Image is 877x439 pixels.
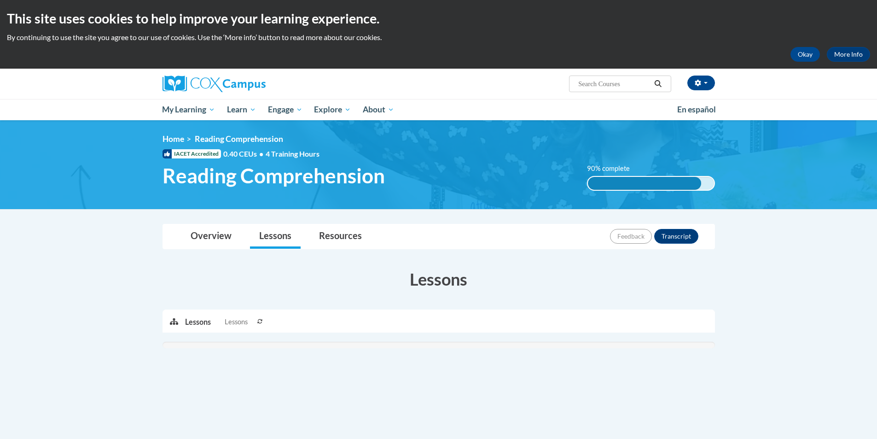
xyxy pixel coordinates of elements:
span: Reading Comprehension [163,164,385,188]
span: Learn [227,104,256,115]
a: More Info [827,47,870,62]
img: Cox Campus [163,76,266,92]
span: 0.40 CEUs [223,149,266,159]
span: Lessons [225,317,248,327]
a: Explore [308,99,357,120]
input: Search Courses [577,78,651,89]
a: Overview [181,224,241,249]
h3: Lessons [163,268,715,291]
p: By continuing to use the site you agree to our use of cookies. Use the ‘More info’ button to read... [7,32,870,42]
span: Engage [268,104,302,115]
a: Learn [221,99,262,120]
button: Feedback [610,229,652,244]
p: Lessons [185,317,211,327]
span: IACET Accredited [163,149,221,158]
span: My Learning [162,104,215,115]
span: En español [677,105,716,114]
span: 4 Training Hours [266,149,319,158]
div: 90% complete [588,177,701,190]
a: Engage [262,99,308,120]
a: Resources [310,224,371,249]
a: My Learning [157,99,221,120]
span: Explore [314,104,351,115]
a: Lessons [250,224,301,249]
button: Search [651,78,665,89]
span: Reading Comprehension [195,134,283,144]
span: • [259,149,263,158]
span: About [363,104,394,115]
a: En español [671,100,722,119]
a: About [357,99,400,120]
button: Transcript [654,229,698,244]
button: Account Settings [687,76,715,90]
label: 90% complete [587,164,640,174]
a: Cox Campus [163,76,337,92]
h2: This site uses cookies to help improve your learning experience. [7,9,870,28]
a: Home [163,134,184,144]
div: Main menu [149,99,729,120]
button: Okay [790,47,820,62]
